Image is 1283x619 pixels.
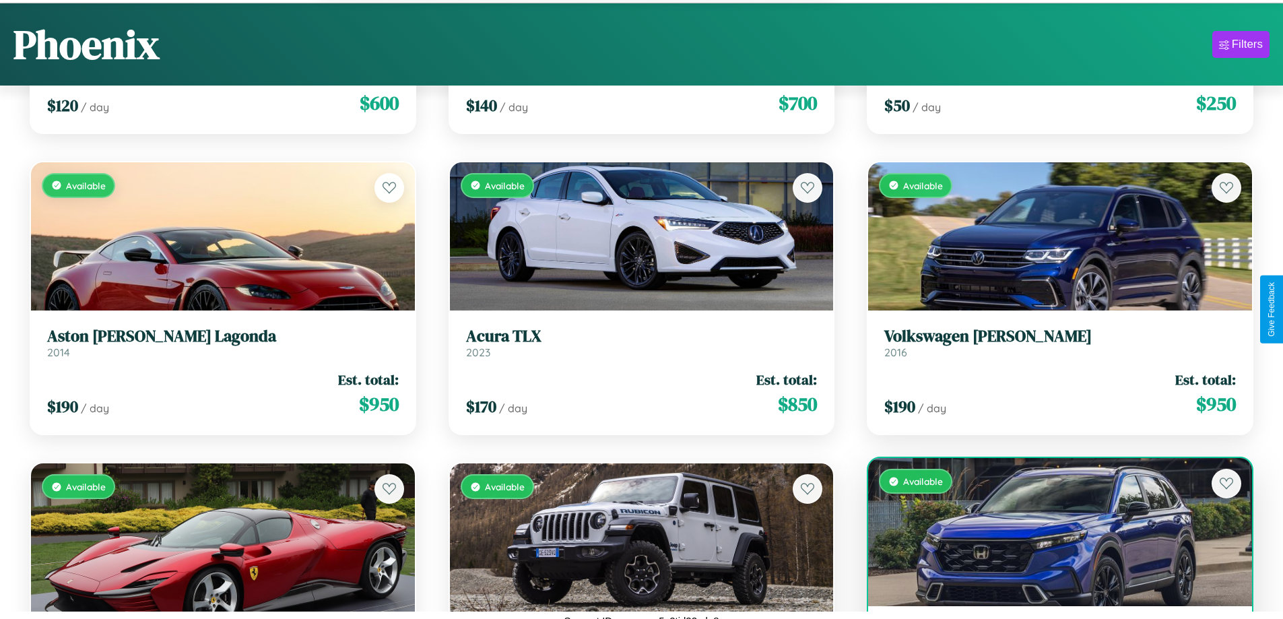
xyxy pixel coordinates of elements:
span: 2023 [466,346,490,359]
span: $ 190 [47,395,78,418]
a: Volkswagen [PERSON_NAME]2016 [884,327,1236,360]
span: / day [500,100,528,114]
span: $ 600 [360,90,399,117]
span: $ 50 [884,94,910,117]
span: $ 850 [778,391,817,418]
h3: Aston [PERSON_NAME] Lagonda [47,327,399,346]
span: / day [499,401,527,415]
span: Est. total: [338,370,399,389]
div: Give Feedback [1267,282,1276,337]
h1: Phoenix [13,17,160,72]
span: $ 190 [884,395,915,418]
span: $ 700 [779,90,817,117]
span: Available [485,481,525,492]
span: $ 950 [359,391,399,418]
div: Filters [1232,38,1263,51]
span: / day [918,401,946,415]
span: Available [903,476,943,487]
span: $ 250 [1196,90,1236,117]
a: Acura TLX2023 [466,327,818,360]
span: Available [66,180,106,191]
button: Filters [1212,31,1270,58]
span: / day [81,401,109,415]
a: Aston [PERSON_NAME] Lagonda2014 [47,327,399,360]
span: $ 120 [47,94,78,117]
span: 2016 [884,346,907,359]
span: $ 170 [466,395,496,418]
h3: Acura TLX [466,327,818,346]
span: Est. total: [1175,370,1236,389]
span: / day [81,100,109,114]
span: 2014 [47,346,70,359]
span: $ 140 [466,94,497,117]
span: / day [913,100,941,114]
h3: Volkswagen [PERSON_NAME] [884,327,1236,346]
span: $ 950 [1196,391,1236,418]
span: Available [485,180,525,191]
span: Est. total: [756,370,817,389]
span: Available [66,481,106,492]
span: Available [903,180,943,191]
